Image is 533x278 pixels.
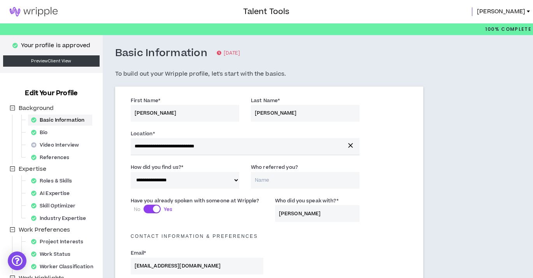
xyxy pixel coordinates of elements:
[19,165,46,173] span: Expertise
[28,213,94,224] div: Industry Expertise
[28,188,78,199] div: AI Expertise
[115,69,423,79] h5: To build out your Wripple profile, let's start with the basics.
[10,105,15,111] span: minus-square
[8,251,26,270] div: Open Intercom Messenger
[17,165,48,174] span: Expertise
[28,127,56,138] div: Bio
[477,7,525,16] span: [PERSON_NAME]
[131,105,239,122] input: First Name
[164,206,172,213] span: Yes
[19,226,70,234] span: Work Preferences
[251,161,298,174] label: Who referred you?
[275,195,338,207] label: Who did you speak with?
[28,236,91,247] div: Project Interests
[131,258,263,274] input: Enter Email
[485,23,531,35] p: 100%
[131,127,155,140] label: Location
[28,200,83,211] div: Skill Optimizer
[251,94,280,107] label: Last Name
[28,115,92,126] div: Basic Information
[131,94,160,107] label: First Name
[28,152,77,163] div: References
[28,140,87,151] div: Video Interview
[17,104,55,113] span: Background
[131,161,184,174] label: How did you find us?
[115,47,207,60] h3: Basic Information
[28,249,78,260] div: Work Status
[144,205,161,213] button: NoYes
[131,195,259,207] label: Have you already spoken with someone at Wripple?
[500,26,531,33] span: Complete
[251,105,359,122] input: Last Name
[125,234,414,239] h5: Contact Information & preferences
[21,41,90,50] p: Your profile is approved
[251,172,359,189] input: Name
[17,225,72,235] span: Work Preferences
[134,206,140,213] span: No
[131,247,146,259] label: Email
[22,89,81,98] h3: Edit Your Profile
[10,166,15,172] span: minus-square
[275,205,359,222] input: Wripple employee's name
[28,261,101,272] div: Worker Classification
[217,50,240,57] p: [DATE]
[10,227,15,232] span: minus-square
[3,55,100,67] a: PreviewClient View
[19,104,54,112] span: Background
[28,175,80,186] div: Roles & Skills
[243,6,289,18] h3: Talent Tools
